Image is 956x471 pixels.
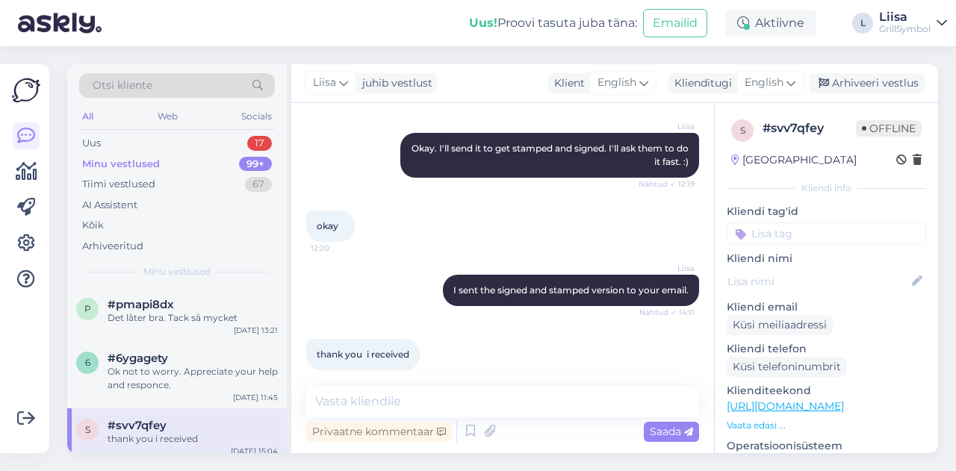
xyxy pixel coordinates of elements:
[727,357,847,377] div: Küsi telefoninumbrit
[597,75,636,91] span: English
[233,392,278,403] div: [DATE] 11:45
[82,198,137,213] div: AI Assistent
[85,357,90,368] span: 6
[306,422,452,442] div: Privaatne kommentaar
[82,239,143,254] div: Arhiveeritud
[639,307,695,318] span: Nähtud ✓ 14:11
[852,13,873,34] div: L
[231,446,278,457] div: [DATE] 15:04
[639,263,695,274] span: Liisa
[727,341,926,357] p: Kliendi telefon
[727,181,926,195] div: Kliendi info
[643,9,707,37] button: Emailid
[143,265,211,278] span: Minu vestlused
[469,16,497,30] b: Uus!
[453,284,689,296] span: I sent the signed and stamped version to your email.
[317,220,338,231] span: okay
[879,11,947,35] a: LiisaGrillSymbol
[85,424,90,435] span: s
[727,315,833,335] div: Küsi meiliaadressi
[727,419,926,432] p: Vaata edasi ...
[12,76,40,105] img: Askly Logo
[727,299,926,315] p: Kliendi email
[639,121,695,132] span: Liisa
[108,298,174,311] span: #pmapi8dx
[727,251,926,266] p: Kliendi nimi
[82,157,160,172] div: Minu vestlused
[239,157,272,172] div: 99+
[108,419,167,432] span: #svv7qfey
[548,75,585,91] div: Klient
[234,325,278,336] div: [DATE] 13:21
[155,107,181,126] div: Web
[247,136,272,151] div: 17
[740,125,745,136] span: s
[727,399,844,413] a: [URL][DOMAIN_NAME]
[879,11,931,23] div: Liisa
[108,352,168,365] span: #6ygagety
[727,273,909,290] input: Lisa nimi
[725,10,816,37] div: Aktiivne
[79,107,96,126] div: All
[84,303,91,314] span: p
[108,365,278,392] div: Ok not to worry. Appreciate your help and responce.
[731,152,857,168] div: [GEOGRAPHIC_DATA]
[810,73,925,93] div: Arhiveeri vestlus
[238,107,275,126] div: Socials
[745,75,783,91] span: English
[82,136,101,151] div: Uus
[879,23,931,35] div: GrillSymbol
[313,75,336,91] span: Liisa
[727,383,926,399] p: Klienditeekond
[763,119,856,137] div: # svv7qfey
[727,222,926,245] input: Lisa tag
[311,243,367,254] span: 12:20
[82,218,104,233] div: Kõik
[650,425,693,438] span: Saada
[311,371,367,382] span: 15:04
[412,143,691,167] span: Okay. I'll send it to get stamped and signed. I'll ask them to do it fast. :)
[245,177,272,192] div: 67
[469,14,637,32] div: Proovi tasuta juba täna:
[317,349,409,360] span: thank you i received
[727,438,926,454] p: Operatsioonisüsteem
[856,120,922,137] span: Offline
[93,78,152,93] span: Otsi kliente
[356,75,432,91] div: juhib vestlust
[82,177,155,192] div: Tiimi vestlused
[727,204,926,219] p: Kliendi tag'id
[639,178,695,190] span: Nähtud ✓ 12:19
[108,311,278,325] div: Det låter bra. Tack så mycket
[668,75,732,91] div: Klienditugi
[108,432,278,446] div: thank you i received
